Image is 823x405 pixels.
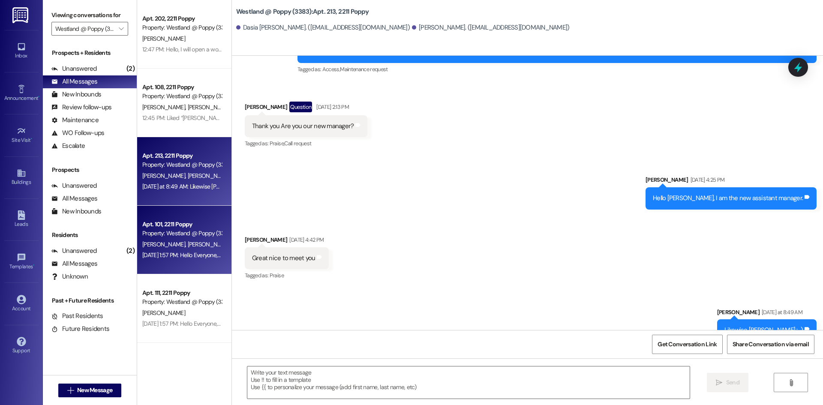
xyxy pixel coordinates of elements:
[270,272,284,279] span: Praise
[51,246,97,255] div: Unanswered
[43,231,137,240] div: Residents
[142,14,222,23] div: Apt. 202, 2211 Poppy
[51,9,128,22] label: Viewing conversations for
[77,386,112,395] span: New Message
[142,320,802,327] div: [DATE] 1:57 PM: Hello Everyone, If you have a key to the common area gate (front and back of buil...
[4,39,39,63] a: Inbox
[142,251,802,259] div: [DATE] 1:57 PM: Hello Everyone, If you have a key to the common area gate (front and back of buil...
[252,122,354,131] div: Thank you Are you our new manager?
[51,259,97,268] div: All Messages
[55,22,114,36] input: All communities
[236,23,410,32] div: Dasia [PERSON_NAME]. ([EMAIL_ADDRESS][DOMAIN_NAME])
[688,175,725,184] div: [DATE] 4:25 PM
[733,340,809,349] span: Share Conversation via email
[12,7,30,23] img: ResiDesk Logo
[724,326,803,335] div: Likewise [PERSON_NAME] :-)
[284,140,311,147] span: Call request
[51,194,97,203] div: All Messages
[142,160,222,169] div: Property: Westland @ Poppy (3383)
[51,116,99,125] div: Maintenance
[727,335,814,354] button: Share Conversation via email
[142,83,222,92] div: Apt. 108, 2211 Poppy
[142,92,222,101] div: Property: Westland @ Poppy (3383)
[142,297,222,306] div: Property: Westland @ Poppy (3383)
[716,379,722,386] i: 
[340,66,388,73] span: Maintenance request
[58,384,122,397] button: New Message
[51,181,97,190] div: Unanswered
[142,172,188,180] span: [PERSON_NAME]
[252,254,315,263] div: Great nice to meet you
[43,48,137,57] div: Prospects + Residents
[142,114,435,122] div: 12:45 PM: Liked “[PERSON_NAME] (Westland @ Poppy (3383)): Hello, Maintenance provided a key to un...
[124,62,137,75] div: (2)
[707,373,748,392] button: Send
[658,340,717,349] span: Get Conversation Link
[314,102,349,111] div: [DATE] 2:13 PM
[51,90,101,99] div: New Inbounds
[412,23,570,32] div: [PERSON_NAME]. ([EMAIL_ADDRESS][DOMAIN_NAME])
[646,175,817,187] div: [PERSON_NAME]
[31,136,32,142] span: •
[4,124,39,147] a: Site Visit •
[51,129,104,138] div: WO Follow-ups
[297,63,817,75] div: Tagged as:
[142,183,262,190] div: [DATE] at 8:49 AM: Likewise [PERSON_NAME] :-)
[245,269,329,282] div: Tagged as:
[187,172,230,180] span: [PERSON_NAME]
[187,103,233,111] span: [PERSON_NAME]
[270,140,284,147] span: Praise ,
[287,235,324,244] div: [DATE] 4:42 PM
[142,23,222,32] div: Property: Westland @ Poppy (3383)
[236,7,369,16] b: Westland @ Poppy (3383): Apt. 213, 2211 Poppy
[788,379,794,386] i: 
[245,137,368,150] div: Tagged as:
[51,141,85,150] div: Escalate
[142,220,222,229] div: Apt. 101, 2211 Poppy
[142,35,185,42] span: [PERSON_NAME]
[119,25,123,32] i: 
[653,194,803,203] div: Hello [PERSON_NAME], I am the new assistant manager.
[51,77,97,86] div: All Messages
[245,102,368,115] div: [PERSON_NAME]
[4,166,39,189] a: Buildings
[652,335,722,354] button: Get Conversation Link
[4,334,39,357] a: Support
[51,324,109,333] div: Future Residents
[245,235,329,247] div: [PERSON_NAME]
[142,288,222,297] div: Apt. 111, 2211 Poppy
[124,244,137,258] div: (2)
[142,45,501,53] div: 12:47 PM: Hello, I will open a work order to provide you with a key, please keep in mind this wil...
[4,250,39,273] a: Templates •
[142,309,185,317] span: [PERSON_NAME]
[717,308,817,320] div: [PERSON_NAME]
[43,296,137,305] div: Past + Future Residents
[142,103,188,111] span: [PERSON_NAME]
[142,229,222,238] div: Property: Westland @ Poppy (3383)
[33,262,34,268] span: •
[38,94,39,100] span: •
[51,207,101,216] div: New Inbounds
[67,387,74,394] i: 
[322,66,340,73] span: Access ,
[187,240,230,248] span: [PERSON_NAME]
[51,103,111,112] div: Review follow-ups
[4,208,39,231] a: Leads
[760,308,802,317] div: [DATE] at 8:49 AM
[4,292,39,315] a: Account
[43,165,137,174] div: Prospects
[142,151,222,160] div: Apt. 213, 2211 Poppy
[289,102,312,112] div: Question
[51,312,103,321] div: Past Residents
[726,378,739,387] span: Send
[142,240,188,248] span: [PERSON_NAME]
[51,64,97,73] div: Unanswered
[51,272,88,281] div: Unknown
